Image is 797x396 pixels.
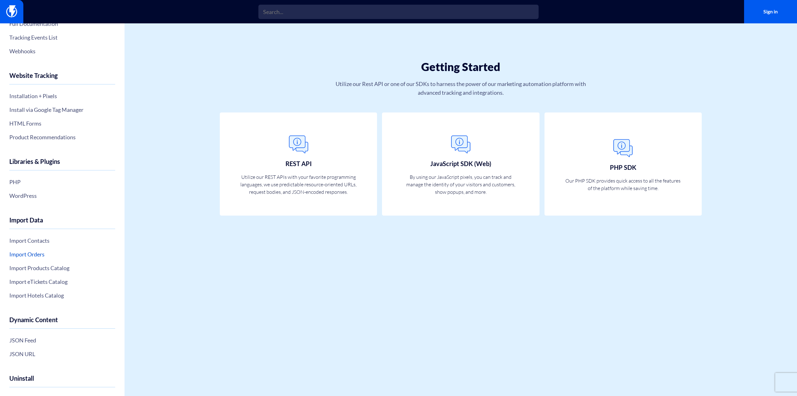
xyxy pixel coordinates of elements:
h3: PHP SDK [610,164,636,171]
a: Install via Google Tag Manager [9,104,115,115]
a: Product Recommendations [9,132,115,142]
h4: Libraries & Plugins [9,158,115,170]
img: General.png [286,132,311,157]
h4: Import Data [9,217,115,229]
a: HTML Forms [9,118,115,129]
h4: Uninstall [9,375,115,387]
h4: Dynamic Content [9,316,115,329]
a: Tracking Events List [9,32,115,43]
a: Import Orders [9,249,115,260]
a: PHP [9,177,115,187]
img: General.png [448,132,473,157]
a: JSON URL [9,349,115,359]
h3: JavaScript SDK (Web) [430,160,491,167]
h1: Getting Started [233,61,688,73]
a: Installation + Pixels [9,91,115,101]
a: Import eTickets Catalog [9,276,115,287]
a: Webhooks [9,46,115,56]
p: By using our JavaScript pixels, you can track and manage the identity of your visitors and custom... [402,173,520,196]
h4: Website Tracking [9,72,115,84]
a: PHP SDK Our PHP SDK provides quick access to all the features of the platform while saving time. [545,112,702,216]
a: Import Contacts [9,235,115,246]
a: REST API Utilize our REST APIs with your favorite programming languages, we use predictable resou... [220,112,377,216]
a: JavaScript SDK (Web) By using our JavaScript pixels, you can track and manage the identity of you... [382,112,540,216]
a: Import Products Catalog [9,263,115,273]
img: General.png [611,136,635,161]
p: Utilize our Rest API or one of our SDKs to harness the power of our marketing automation platform... [324,79,597,97]
a: Full Documentation [9,18,115,29]
a: JSON Feed [9,335,115,346]
a: Import Hotels Catalog [9,290,115,301]
a: WordPress [9,190,115,201]
h3: REST API [285,160,312,167]
input: Search... [258,5,539,19]
p: Our PHP SDK provides quick access to all the features of the platform while saving time. [564,177,682,192]
p: Utilize our REST APIs with your favorite programming languages, we use predictable resource-orien... [239,173,357,196]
